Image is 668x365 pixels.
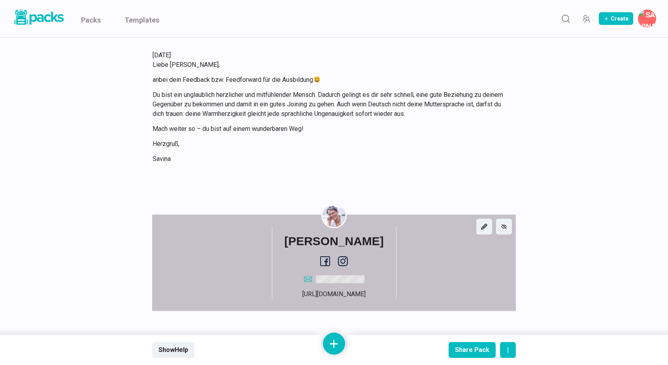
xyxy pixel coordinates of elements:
[153,51,506,70] p: [DATE] Liebe [PERSON_NAME],
[320,256,330,266] a: facebook
[302,290,366,298] a: [URL][DOMAIN_NAME]
[153,124,506,134] p: Mach weiter so – du bist auf einem wunderbaren Weg!
[558,11,574,26] button: Search
[12,8,65,29] a: Packs logo
[500,342,516,358] button: actions
[599,12,633,25] button: Create Pack
[152,342,194,358] button: ShowHelp
[153,75,506,85] p: anbei dein Feedback bzw. Feedforward für die Ausbildung
[338,256,348,266] a: instagram
[455,346,489,354] div: Share Pack
[153,139,506,149] p: Herzgruß,
[304,274,364,284] a: email
[284,234,384,248] h6: [PERSON_NAME]
[476,219,492,235] button: edit creator card
[314,76,320,83] img: 😃
[153,90,506,119] p: Du bist ein unglaublich herzlicher und mitfühlender Mensch. Dadurch gelingt es dir sehr schnell, ...
[496,219,512,235] button: hide creator card
[449,342,496,358] button: Share Pack
[638,9,656,28] button: Savina Tilmann
[578,11,594,26] button: Manage Team Invites
[323,204,345,227] img: Savina Tilmann
[12,8,65,26] img: Packs logo
[153,154,506,164] p: Savina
